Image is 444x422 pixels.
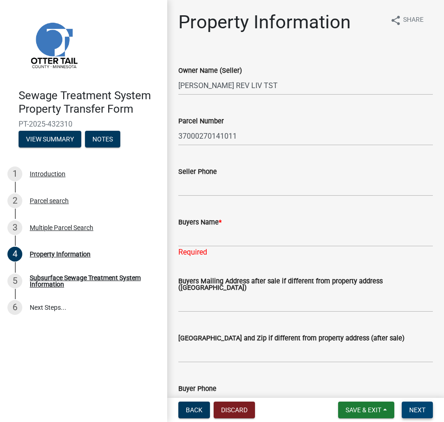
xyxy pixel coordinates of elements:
button: View Summary [19,131,81,147]
h4: Sewage Treatment System Property Transfer Form [19,89,160,116]
label: Buyer Phone [178,386,216,392]
button: Next [402,402,433,418]
div: 6 [7,300,22,315]
button: Discard [214,402,255,418]
label: Buyers Mailing Address after sale if different from property address ([GEOGRAPHIC_DATA]) [178,278,433,292]
div: Multiple Parcel Search [30,224,93,231]
img: Otter Tail County, Minnesota [19,10,88,79]
div: 3 [7,220,22,235]
span: Back [186,406,202,414]
h1: Property Information [178,11,351,33]
label: Parcel Number [178,118,224,125]
button: Back [178,402,210,418]
wm-modal-confirm: Notes [85,136,120,143]
div: Subsurface Sewage Treatment System Information [30,275,152,288]
button: Notes [85,131,120,147]
span: Next [409,406,425,414]
span: Share [403,15,424,26]
div: Introduction [30,171,65,177]
label: Buyers Name [178,219,222,226]
label: Seller Phone [178,169,217,175]
span: PT-2025-432310 [19,120,149,128]
div: 4 [7,247,22,262]
label: [GEOGRAPHIC_DATA] and Zip if different from property address (after sale) [178,335,405,342]
div: Required [178,247,433,258]
div: 2 [7,193,22,208]
div: Parcel search [30,198,69,204]
button: shareShare [383,11,431,29]
wm-modal-confirm: Summary [19,136,81,143]
div: 1 [7,166,22,181]
button: Save & Exit [338,402,394,418]
div: Property Information [30,251,91,257]
div: 5 [7,274,22,288]
label: Owner Name (Seller) [178,68,242,74]
span: Save & Exit [346,406,381,414]
i: share [390,15,401,26]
